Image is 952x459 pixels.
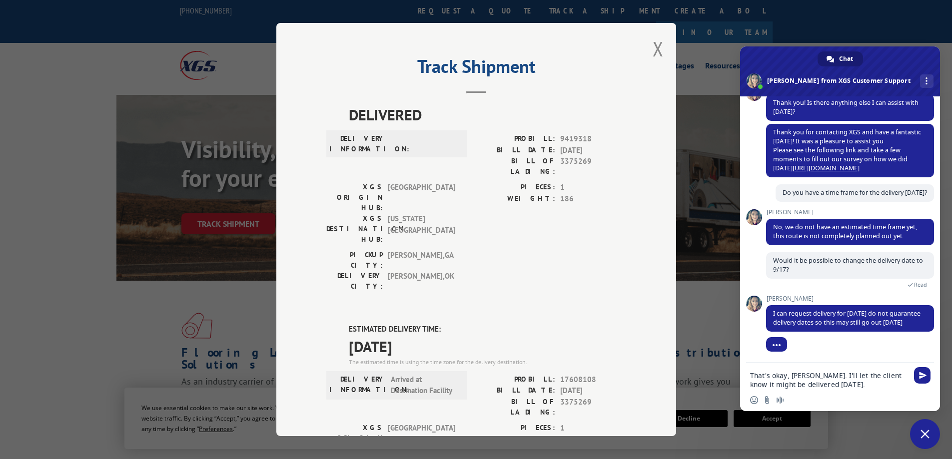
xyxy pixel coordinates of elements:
label: PIECES: [476,182,555,193]
label: DELIVERY CITY: [326,271,383,292]
span: [PERSON_NAME] , OK [388,271,455,292]
div: Chat [818,51,863,66]
span: Send [914,367,931,384]
span: [DATE] [560,385,626,397]
span: 186 [560,193,626,205]
span: Insert an emoji [750,396,758,404]
span: [GEOGRAPHIC_DATA] [388,182,455,213]
label: ESTIMATED DELIVERY TIME: [349,324,626,335]
span: DELIVERED [349,103,626,126]
span: Send a file [763,396,771,404]
span: 3375269 [560,156,626,177]
span: 3375269 [560,397,626,418]
textarea: Compose your message... [750,371,908,389]
label: DELIVERY INFORMATION: [329,374,386,397]
button: Close modal [653,35,664,62]
label: XGS DESTINATION HUB: [326,213,383,245]
label: XGS ORIGIN HUB: [326,182,383,213]
span: [DATE] [560,145,626,156]
label: PROBILL: [476,374,555,386]
span: Thank you for contacting XGS and have a fantastic [DATE]! It was a pleasure to assist you Please ... [773,128,921,172]
span: Thank you! Is there anything else I can assist with [DATE]? [773,98,919,116]
span: Arrived at Destination Facility [391,374,458,397]
span: [US_STATE][GEOGRAPHIC_DATA] [388,213,455,245]
span: No, we do not have an estimated time frame yet, this route is not completely planned out yet [773,223,917,240]
span: 1 [560,182,626,193]
label: WEIGHT: [476,434,555,445]
label: BILL OF LADING: [476,156,555,177]
span: Would it be possible to change the delivery date to 9/17? [773,256,923,274]
label: BILL DATE: [476,385,555,397]
label: PROBILL: [476,133,555,145]
a: [URL][DOMAIN_NAME] [793,164,860,172]
span: [PERSON_NAME] , GA [388,250,455,271]
span: Chat [839,51,853,66]
span: 1 [560,423,626,434]
span: [PERSON_NAME] [766,295,934,302]
label: DELIVERY INFORMATION: [329,133,386,154]
div: More channels [920,74,934,88]
span: Audio message [776,396,784,404]
span: [GEOGRAPHIC_DATA] [388,423,455,454]
span: 108 [560,434,626,445]
span: [PERSON_NAME] [766,209,934,216]
span: 17608108 [560,374,626,386]
label: BILL OF LADING: [476,397,555,418]
span: 9419318 [560,133,626,145]
label: BILL DATE: [476,145,555,156]
span: Read [914,281,927,288]
label: PICKUP CITY: [326,250,383,271]
span: I can request delivery for [DATE] do not guarantee delivery dates so this may still go out [DATE] [773,309,921,327]
div: The estimated time is using the time zone for the delivery destination. [349,358,626,367]
label: WEIGHT: [476,193,555,205]
div: Close chat [910,419,940,449]
label: XGS ORIGIN HUB: [326,423,383,454]
h2: Track Shipment [326,59,626,78]
label: PIECES: [476,423,555,434]
span: [DATE] [349,335,626,358]
span: Do you have a time frame for the delivery [DATE]? [783,188,927,197]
